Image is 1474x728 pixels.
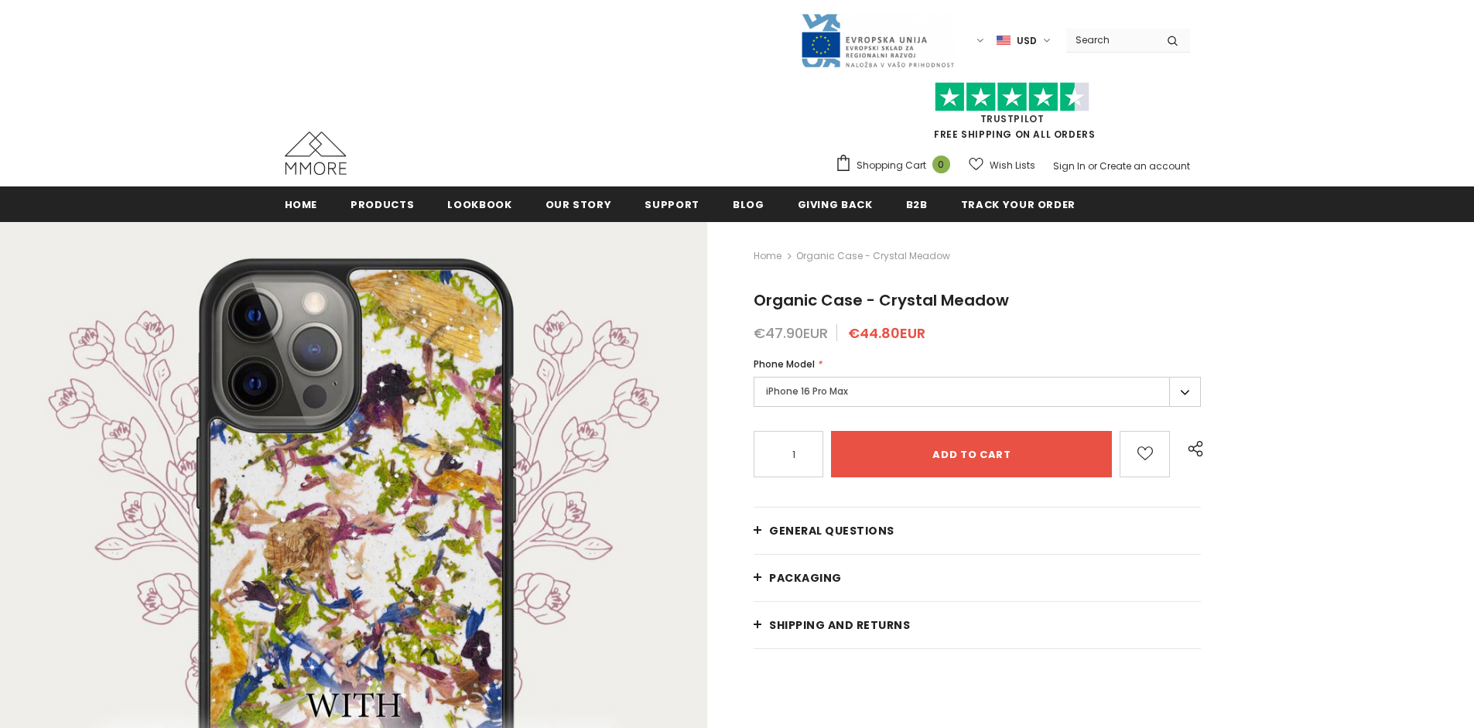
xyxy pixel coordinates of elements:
[754,377,1201,407] label: iPhone 16 Pro Max
[754,357,815,371] span: Phone Model
[961,186,1076,221] a: Track your order
[990,158,1035,173] span: Wish Lists
[754,555,1201,601] a: PACKAGING
[906,186,928,221] a: B2B
[351,186,414,221] a: Products
[906,197,928,212] span: B2B
[285,132,347,175] img: MMORE Cases
[932,156,950,173] span: 0
[796,247,950,265] span: Organic Case - Crystal Meadow
[351,197,414,212] span: Products
[997,34,1011,47] img: USD
[754,323,828,343] span: €47.90EUR
[447,186,511,221] a: Lookbook
[848,323,925,343] span: €44.80EUR
[961,197,1076,212] span: Track your order
[285,186,318,221] a: Home
[1100,159,1190,173] a: Create an account
[769,523,894,538] span: General Questions
[447,197,511,212] span: Lookbook
[800,33,955,46] a: Javni Razpis
[1017,33,1037,49] span: USD
[1088,159,1097,173] span: or
[831,431,1112,477] input: Add to cart
[835,154,958,177] a: Shopping Cart 0
[754,247,781,265] a: Home
[857,158,926,173] span: Shopping Cart
[1053,159,1086,173] a: Sign In
[733,197,764,212] span: Blog
[545,197,612,212] span: Our Story
[935,82,1089,112] img: Trust Pilot Stars
[645,186,699,221] a: support
[798,186,873,221] a: Giving back
[969,152,1035,179] a: Wish Lists
[733,186,764,221] a: Blog
[769,617,910,633] span: Shipping and returns
[754,508,1201,554] a: General Questions
[285,197,318,212] span: Home
[835,89,1190,141] span: FREE SHIPPING ON ALL ORDERS
[645,197,699,212] span: support
[798,197,873,212] span: Giving back
[1066,29,1155,51] input: Search Site
[545,186,612,221] a: Our Story
[769,570,842,586] span: PACKAGING
[800,12,955,69] img: Javni Razpis
[754,602,1201,648] a: Shipping and returns
[980,112,1045,125] a: Trustpilot
[754,289,1009,311] span: Organic Case - Crystal Meadow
